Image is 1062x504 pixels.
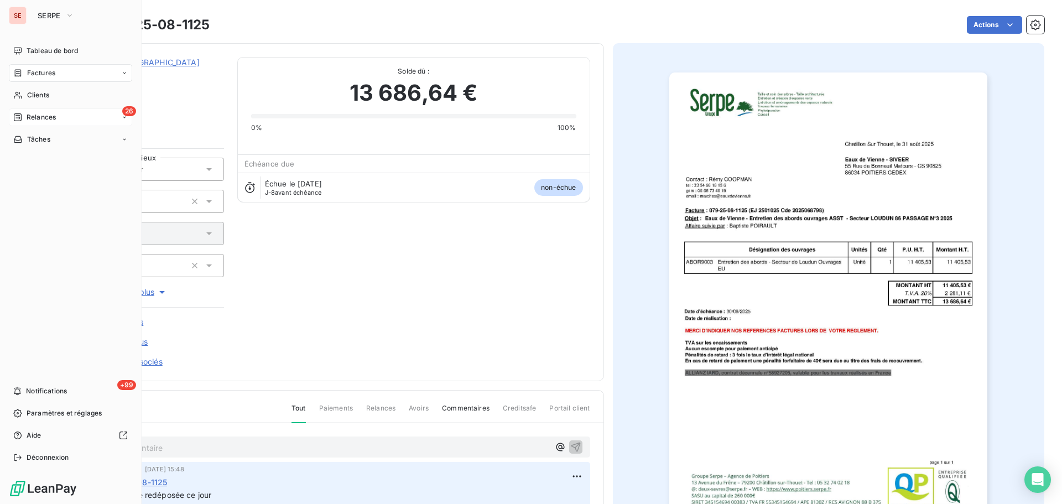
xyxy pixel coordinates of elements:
span: SERPE [38,11,61,20]
button: Voir plus [67,286,224,298]
span: Portail client [549,403,590,422]
span: Relances [366,403,395,422]
button: Actions [967,16,1022,34]
span: Paiements [319,403,353,422]
span: 26 [122,106,136,116]
span: Paramètres et réglages [27,408,102,418]
span: Tableau de bord [27,46,78,56]
span: [DATE] 15:48 [145,466,184,472]
span: 0% [251,123,262,133]
span: Aide [27,430,41,440]
a: Aide [9,427,132,444]
span: Clients [27,90,49,100]
span: Factures [27,68,55,78]
span: +99 [117,380,136,390]
span: Avoirs [409,403,429,422]
span: non-échue [534,179,582,196]
span: 41EAUXVIENNE [87,70,224,79]
span: avant échéance [265,189,322,196]
div: SE [9,7,27,24]
div: Open Intercom Messenger [1024,466,1051,493]
span: J-8 [265,189,275,196]
a: Eaux de [GEOGRAPHIC_DATA] [87,58,200,67]
span: Échue le [DATE] [265,179,322,188]
span: Voir plus [123,287,168,298]
span: Tâches [27,134,50,144]
span: Échéance due [244,159,295,168]
span: 13 686,64 € [350,76,478,110]
img: Logo LeanPay [9,480,77,497]
span: 22 09 25 - facture redéposée ce jour [74,490,211,500]
span: Notifications [26,386,67,396]
span: Déconnexion [27,453,69,463]
span: Solde dû : [251,66,576,76]
span: Tout [291,403,306,423]
span: Creditsafe [503,403,537,422]
span: Relances [27,112,56,122]
span: 100% [558,123,576,133]
span: Commentaires [442,403,490,422]
h3: 079-25-08-1125 [103,15,210,35]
